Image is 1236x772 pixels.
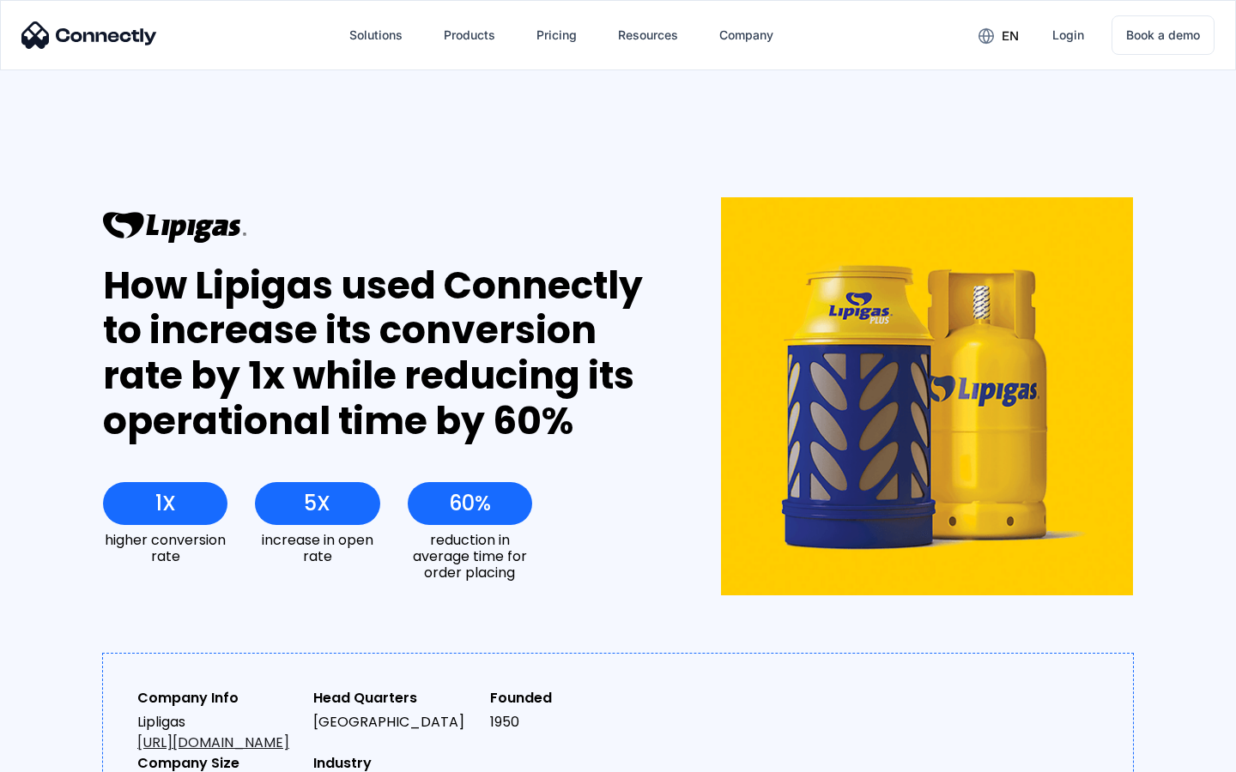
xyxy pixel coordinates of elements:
div: Products [430,15,509,56]
div: Head Quarters [313,688,476,709]
a: [URL][DOMAIN_NAME] [137,733,289,752]
div: reduction in average time for order placing [408,532,532,582]
div: Resources [604,15,692,56]
div: 60% [449,492,491,516]
aside: Language selected: English [17,742,103,766]
div: Login [1052,23,1084,47]
a: Pricing [523,15,591,56]
div: [GEOGRAPHIC_DATA] [313,712,476,733]
div: higher conversion rate [103,532,227,564]
img: Connectly Logo [21,21,157,49]
div: Resources [618,23,678,47]
div: 5X [304,492,330,516]
div: Solutions [349,23,403,47]
div: en [1002,24,1019,48]
div: Company [706,15,787,56]
div: Company Info [137,688,300,709]
div: Products [444,23,495,47]
a: Book a demo [1112,15,1215,55]
div: 1X [155,492,176,516]
div: en [965,22,1032,48]
a: Login [1039,15,1098,56]
div: Solutions [336,15,416,56]
div: Founded [490,688,652,709]
div: increase in open rate [255,532,379,564]
ul: Language list [34,742,103,766]
div: Pricing [536,23,577,47]
div: 1950 [490,712,652,733]
div: How Lipigas used Connectly to increase its conversion rate by 1x while reducing its operational t... [103,263,658,444]
div: Lipligas [137,712,300,753]
div: Company [719,23,773,47]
